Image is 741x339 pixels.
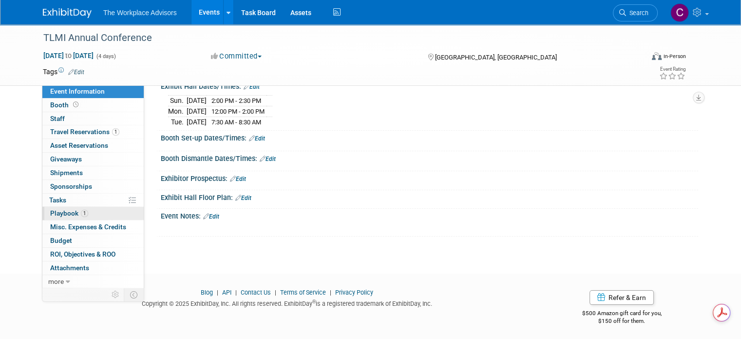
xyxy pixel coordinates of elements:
span: Booth [50,101,80,109]
a: more [42,275,144,288]
span: more [48,278,64,285]
button: Committed [208,51,266,61]
span: to [64,52,73,60]
td: Personalize Event Tab Strip [107,288,124,301]
sup: ® [312,299,316,304]
td: Tags [43,67,84,77]
a: Giveaways [42,153,144,166]
span: [DATE] [DATE] [43,51,94,60]
td: [DATE] [187,106,207,117]
span: [GEOGRAPHIC_DATA], [GEOGRAPHIC_DATA] [435,54,557,61]
a: Shipments [42,166,144,179]
td: [DATE] [187,117,207,127]
span: ROI, Objectives & ROO [50,250,115,258]
a: Staff [42,112,144,125]
span: 12:00 PM - 2:00 PM [211,108,265,115]
td: Toggle Event Tabs [124,288,144,301]
div: $150 off for them. [545,317,698,325]
span: Playbook [50,209,88,217]
span: 2:00 PM - 2:30 PM [211,97,261,104]
div: Booth Set-up Dates/Times: [161,131,698,143]
img: ExhibitDay [43,8,92,18]
span: Misc. Expenses & Credits [50,223,126,231]
span: (4 days) [95,53,116,60]
a: Misc. Expenses & Credits [42,220,144,234]
a: Event Information [42,85,144,98]
a: Budget [42,234,144,247]
img: Format-Inperson.png [652,52,662,60]
div: Event Notes: [161,209,698,221]
span: Event Information [50,87,105,95]
div: Event Format [591,51,686,65]
a: Privacy Policy [335,289,373,296]
span: Shipments [50,169,83,177]
a: Asset Reservations [42,139,144,152]
div: In-Person [663,53,686,60]
span: Tasks [49,196,66,204]
span: Asset Reservations [50,141,108,149]
a: Edit [249,135,265,142]
a: Blog [201,289,213,296]
a: Edit [235,195,251,201]
td: Sun. [168,96,187,106]
div: Booth Dismantle Dates/Times: [161,151,698,164]
td: Tue. [168,117,187,127]
a: Playbook1 [42,207,144,220]
td: [DATE] [187,96,207,106]
div: $500 Amazon gift card for you, [545,303,698,325]
div: Exhibit Hall Floor Plan: [161,190,698,203]
a: Edit [260,156,276,162]
a: Tasks [42,194,144,207]
a: Contact Us [241,289,271,296]
a: Refer & Earn [589,290,654,305]
img: Claudia St. John [670,3,689,22]
span: | [272,289,279,296]
span: 7:30 AM - 8:30 AM [211,119,261,126]
a: Edit [230,176,246,182]
span: The Workplace Advisors [103,9,177,17]
a: Booth [42,99,144,112]
div: Event Rating [659,67,685,72]
span: | [214,289,221,296]
span: Budget [50,237,72,244]
span: Booth not reserved yet [71,101,80,108]
a: Sponsorships [42,180,144,193]
span: Search [626,9,648,17]
span: Giveaways [50,155,82,163]
a: Search [613,4,658,21]
span: Staff [50,115,65,122]
span: 1 [81,210,88,217]
a: Edit [244,83,260,90]
span: | [233,289,239,296]
div: Exhibitor Prospectus: [161,171,698,184]
a: Edit [203,213,219,220]
a: API [222,289,231,296]
td: Mon. [168,106,187,117]
span: Sponsorships [50,182,92,190]
a: Terms of Service [280,289,326,296]
a: ROI, Objectives & ROO [42,248,144,261]
span: Travel Reservations [50,128,119,136]
a: Travel Reservations1 [42,125,144,139]
a: Attachments [42,261,144,275]
span: 1 [112,128,119,136]
div: Copyright © 2025 ExhibitDay, Inc. All rights reserved. ExhibitDay is a registered trademark of Ex... [43,297,531,308]
span: | [327,289,334,296]
a: Edit [68,69,84,76]
span: Attachments [50,264,89,272]
div: TLMI Annual Conference [40,29,631,47]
